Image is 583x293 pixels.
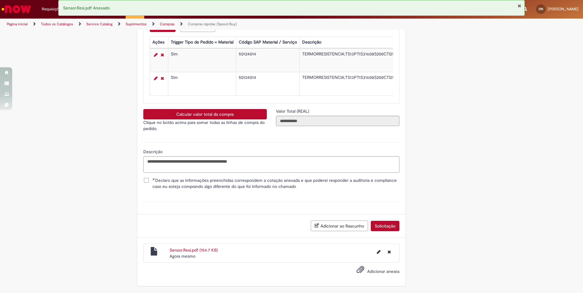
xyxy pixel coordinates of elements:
[63,5,110,11] span: Sensor.Resi.pdf Anexado
[41,22,73,26] a: Todos os Catálogos
[152,51,159,58] a: Editar Linha 1
[160,22,175,26] a: Compras
[373,247,384,257] button: Editar nome de arquivo Sensor.Resi.pdf
[152,177,399,189] span: Declaro que as informações preenchidas correspondem a cotação anexada e que poderei responder a a...
[7,22,28,26] a: Página inicial
[276,108,310,114] span: Somente leitura - Valor Total (REAL)
[384,247,395,257] button: Excluir Sensor.Resi.pdf
[367,269,399,274] span: Adicionar anexos
[126,22,147,26] a: Suprimentos
[159,75,166,82] a: Remover linha 2
[170,253,195,259] time: 01/09/2025 10:23:46
[143,119,267,132] p: Clique no botão acima para somar todas as linhas de compra do pedido.
[355,264,366,278] button: Adicionar anexos
[276,116,399,126] input: Valor Total (REAL)
[86,22,113,26] a: Service Catalog
[170,253,195,259] span: Agora mesmo
[150,37,168,48] th: Ações
[188,22,237,26] a: Compras rápidas (Speed Buy)
[311,221,368,231] button: Adicionar ao Rascunho
[236,72,299,96] td: 50124014
[276,108,310,114] label: Somente leitura - Valor Total (REAL)
[236,37,299,48] th: Código SAP Material / Serviço
[143,149,164,154] span: Descrição
[299,49,396,72] td: TERMORRESISTENCIA;TS13PT1S31608S200CTI21
[170,247,218,253] a: Sensor.Resi.pdf (154.7 KB)
[159,51,166,58] a: Remover linha 1
[299,37,396,48] th: Descrição
[168,72,236,96] td: Sim
[152,75,159,82] a: Editar Linha 2
[42,6,63,12] span: Requisições
[517,3,521,8] button: Fechar Notificação
[548,6,578,12] span: [PERSON_NAME]
[299,72,396,96] td: TERMORRESISTENCIA;TS13PT1S31608S200CTI21
[168,37,236,48] th: Trigger Tipo de Pedido = Material
[236,49,299,72] td: 50124014
[371,221,399,231] button: Solicitação
[5,19,384,30] ul: Trilhas de página
[143,156,399,173] textarea: Descrição
[539,7,543,11] span: DN
[143,109,267,119] button: Calcular valor total da compra
[1,3,32,15] img: ServiceNow
[168,49,236,72] td: Sim
[152,178,155,180] span: Obrigatório Preenchido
